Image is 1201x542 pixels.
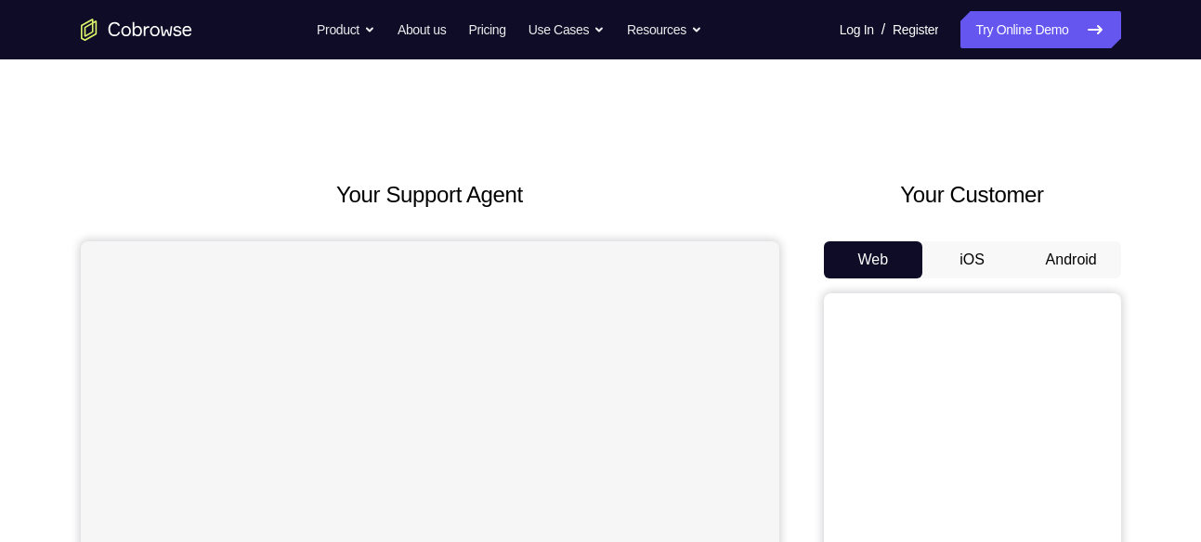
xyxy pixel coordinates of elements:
[81,19,192,41] a: Go to the home page
[960,11,1120,48] a: Try Online Demo
[529,11,605,48] button: Use Cases
[824,178,1121,212] h2: Your Customer
[824,241,923,278] button: Web
[893,11,938,48] a: Register
[922,241,1022,278] button: iOS
[881,19,885,41] span: /
[1022,241,1121,278] button: Android
[627,11,702,48] button: Resources
[468,11,505,48] a: Pricing
[398,11,446,48] a: About us
[840,11,874,48] a: Log In
[81,178,779,212] h2: Your Support Agent
[317,11,375,48] button: Product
